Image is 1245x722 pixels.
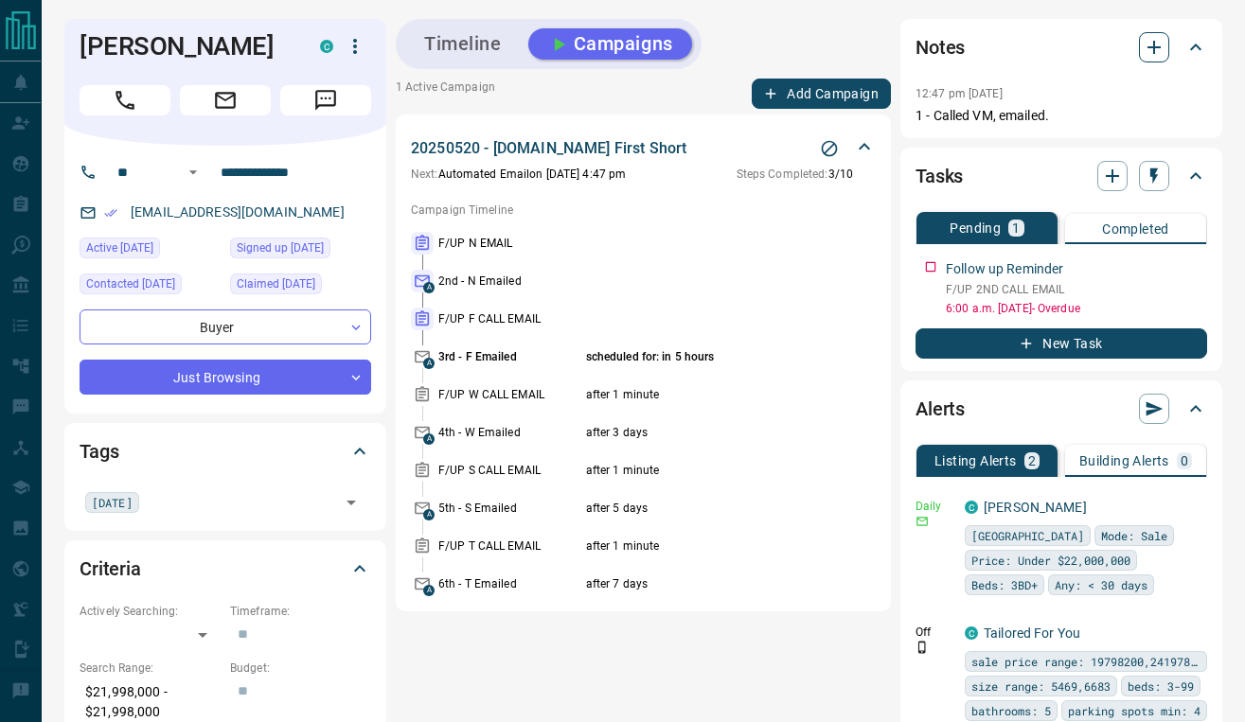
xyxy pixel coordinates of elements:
span: size range: 5469,6683 [971,677,1111,696]
p: 3 / 10 [737,166,853,183]
p: Budget: [230,660,371,677]
p: Pending [950,221,1001,235]
span: A [423,433,435,445]
a: [EMAIL_ADDRESS][DOMAIN_NAME] [131,204,345,220]
span: Price: Under $22,000,000 [971,551,1130,570]
span: sale price range: 19798200,24197800 [971,652,1201,671]
p: F/UP F CALL EMAIL [438,310,581,327]
p: 1 Active Campaign [396,79,495,109]
button: Stop Campaign [815,134,844,163]
span: Next: [411,167,438,181]
p: after 1 minute [586,462,824,479]
span: [GEOGRAPHIC_DATA] [971,526,1084,545]
span: parking spots min: 4 [1068,701,1201,720]
div: Tasks [916,153,1207,199]
p: 2nd - N Emailed [438,273,581,290]
p: after 7 days [586,575,824,592]
p: after 1 minute [586,537,824,555]
p: Timeframe: [230,603,371,620]
span: A [423,358,435,369]
div: Buyer [80,309,371,344]
span: Active [DATE] [86,238,153,257]
span: Mode: Sale [1101,526,1167,545]
div: 20250520 - [DOMAIN_NAME] First ShortStop CampaignNext:Automated Emailon [DATE] 4:47 pmSteps Compl... [411,133,876,186]
a: [PERSON_NAME] [984,500,1087,515]
div: condos.ca [320,40,333,53]
div: condos.ca [965,501,978,514]
p: 6:00 a.m. [DATE] - Overdue [946,300,1207,317]
p: after 3 days [586,424,824,441]
p: Listing Alerts [934,454,1017,467]
div: condos.ca [965,626,978,640]
span: bathrooms: 5 [971,701,1051,720]
button: Add Campaign [752,79,891,109]
span: Signed up [DATE] [237,238,324,257]
p: Off [916,624,953,641]
p: 20250520 - [DOMAIN_NAME] First Short [411,137,686,160]
p: Completed [1102,222,1169,236]
span: Contacted [DATE] [86,274,175,293]
span: [DATE] [92,493,133,512]
p: F/UP N EMAIL [438,235,581,252]
button: New Task [916,328,1207,359]
h2: Tasks [916,161,963,191]
div: Criteria [80,546,371,591]
p: 2 [1028,454,1036,467]
span: beds: 3-99 [1128,677,1194,696]
span: Beds: 3BD+ [971,575,1038,594]
span: Message [280,85,371,115]
p: F/UP 2ND CALL EMAIL [946,281,1207,298]
p: after 5 days [586,500,824,517]
p: 5th - S Emailed [438,500,581,517]
svg: Push Notification Only [916,641,929,654]
span: A [423,282,435,293]
p: Actively Searching: [80,603,221,620]
p: scheduled for: in 5 hours [586,348,824,365]
p: 6th - T Emailed [438,575,581,592]
p: Building Alerts [1079,454,1169,467]
p: F/UP S CALL EMAIL [438,462,581,479]
p: Automated Email on [DATE] 4:47 pm [411,166,626,183]
span: A [423,509,435,520]
svg: Email [916,515,929,528]
p: after 1 minute [586,386,824,403]
p: F/UP T CALL EMAIL [438,537,581,555]
h2: Alerts [916,394,965,424]
h2: Criteria [80,554,141,584]
div: Just Browsing [80,360,371,395]
span: Call [80,85,170,115]
p: 12:47 pm [DATE] [916,87,1003,100]
button: Open [338,489,365,516]
h2: Tags [80,436,118,467]
div: Tue Sep 09 2025 [80,238,221,264]
div: Tags [80,429,371,474]
h1: [PERSON_NAME] [80,31,292,62]
p: Search Range: [80,660,221,677]
h2: Notes [916,32,965,62]
span: A [423,585,435,596]
span: Steps Completed: [737,167,828,181]
p: Daily [916,498,953,515]
p: 0 [1181,454,1188,467]
div: Tue Sep 09 2025 [230,238,371,264]
a: Tailored For You [984,625,1080,641]
p: F/UP W CALL EMAIL [438,386,581,403]
div: Alerts [916,386,1207,431]
p: 1 [1012,221,1020,235]
p: 3rd - F Emailed [438,348,581,365]
span: Claimed [DATE] [237,274,315,293]
button: Campaigns [528,28,692,60]
span: Any: < 30 days [1055,575,1147,594]
span: Email [180,85,271,115]
p: 1 - Called VM, emailed. [916,106,1207,126]
p: 4th - W Emailed [438,424,581,441]
p: Campaign Timeline [411,202,876,219]
button: Timeline [405,28,521,60]
svg: Email Verified [104,206,117,220]
p: Follow up Reminder [946,259,1063,279]
div: Thu Sep 11 2025 [80,273,221,300]
div: Notes [916,25,1207,70]
button: Open [182,161,205,184]
div: Thu Sep 11 2025 [230,273,371,300]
